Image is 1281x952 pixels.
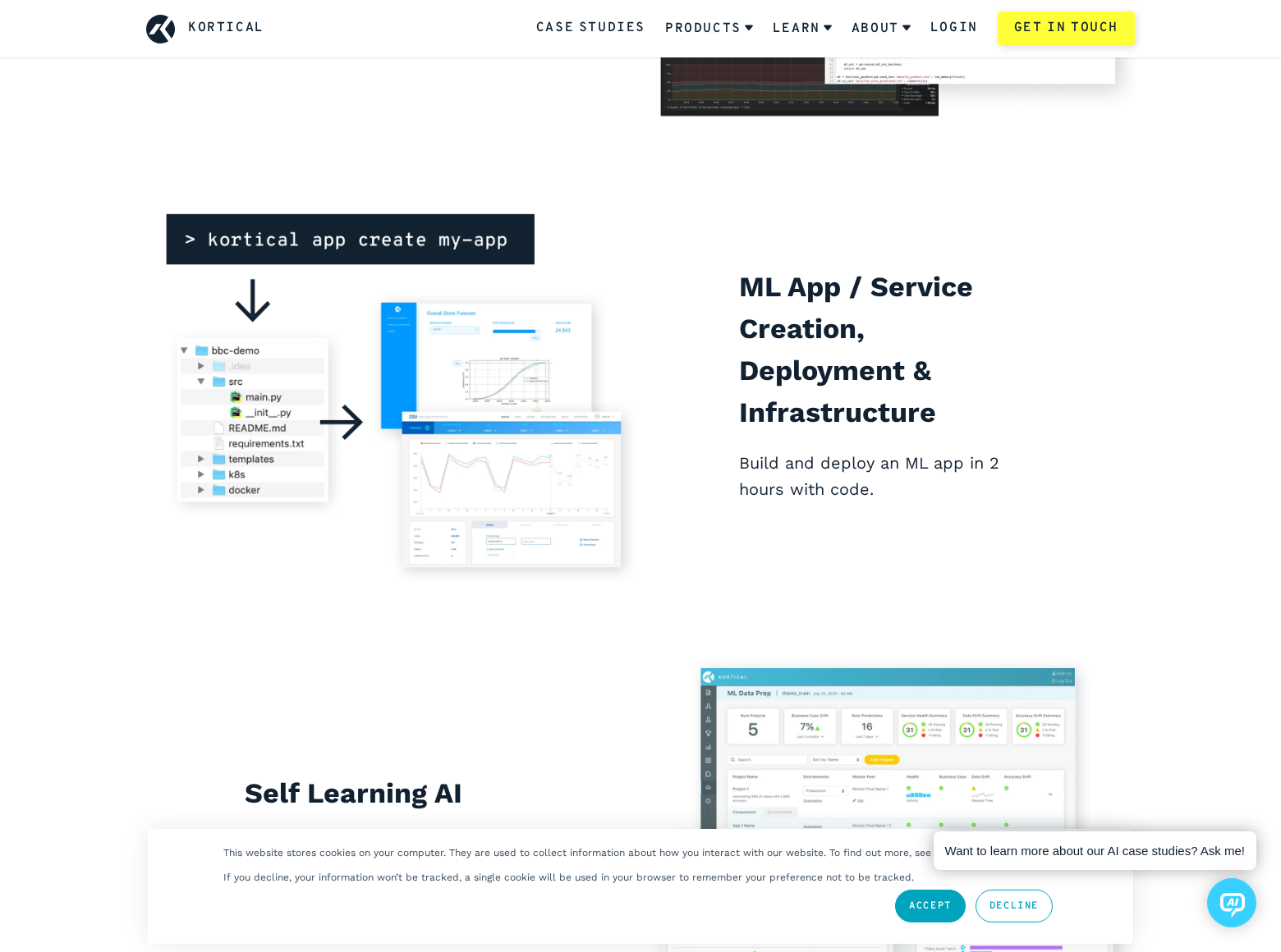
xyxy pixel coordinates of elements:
[976,890,1053,922] a: Decline
[188,18,264,39] a: Kortical
[852,7,911,50] a: About
[665,7,753,50] a: Products
[536,18,645,39] a: Case Studies
[739,450,1035,502] p: Build and deploy an ML app in 2 hours with code.
[223,847,1020,858] p: This website stores cookies on your computer. They are used to collect information about how you ...
[773,7,832,50] a: Learn
[930,18,978,39] a: Login
[245,772,541,814] h2: Self Learning AI
[146,189,640,593] img: ML App / Service Creation, Deployment & Infrastructure
[895,890,966,922] a: Accept
[739,266,1035,433] h2: ML App / Service Creation, Deployment & Infrastructure
[998,11,1135,46] a: Get in touch
[223,872,914,883] p: If you decline, your information won’t be tracked, a single cookie will be used in your browser t...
